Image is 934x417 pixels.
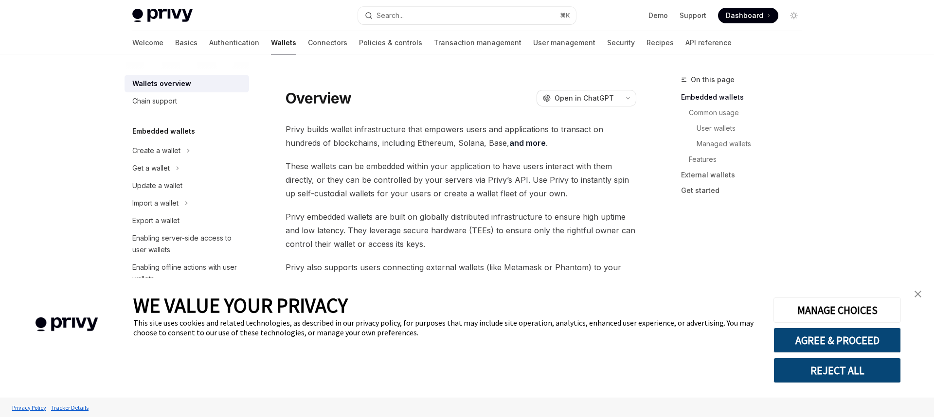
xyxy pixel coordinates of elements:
[685,31,732,54] a: API reference
[132,9,193,22] img: light logo
[132,31,163,54] a: Welcome
[680,11,706,20] a: Support
[15,303,119,346] img: company logo
[786,8,802,23] button: Toggle dark mode
[718,8,778,23] a: Dashboard
[286,261,636,301] span: Privy also supports users connecting external wallets (like Metamask or Phantom) to your app so t...
[555,93,614,103] span: Open in ChatGPT
[125,92,249,110] a: Chain support
[560,12,570,19] span: ⌘ K
[271,31,296,54] a: Wallets
[691,74,735,86] span: On this page
[359,31,422,54] a: Policies & controls
[509,138,546,148] a: and more
[647,31,674,54] a: Recipes
[773,297,901,323] button: MANAGE CHOICES
[915,291,921,297] img: close banner
[537,90,620,106] button: Open in ChatGPT
[681,121,809,136] a: User wallets
[434,31,521,54] a: Transaction management
[132,145,180,156] div: Create a wallet
[125,75,249,92] a: Wallets overview
[133,293,348,318] span: WE VALUE YOUR PRIVACY
[681,89,809,105] a: Embedded wallets
[773,358,901,383] button: REJECT ALL
[132,78,191,89] div: Wallets overview
[133,318,759,337] div: This site uses cookies and related technologies, as described in our privacy policy, for purposes...
[125,194,193,212] button: Import a wallet
[49,399,91,416] a: Tracker Details
[132,197,179,209] div: Import a wallet
[132,232,243,256] div: Enabling server-side access to user wallets
[377,10,404,21] div: Search...
[681,136,809,152] a: Managed wallets
[132,162,170,174] div: Get a wallet
[286,159,636,200] span: These wallets can be embedded within your application to have users interact with them directly, ...
[308,31,347,54] a: Connectors
[132,261,243,285] div: Enabling offline actions with user wallets
[533,31,595,54] a: User management
[209,31,259,54] a: Authentication
[132,180,182,191] div: Update a wallet
[132,125,195,137] h5: Embedded wallets
[10,399,49,416] a: Privacy Policy
[773,328,901,353] button: AGREE & PROCEED
[132,95,177,107] div: Chain support
[358,7,576,24] button: Search...⌘K
[286,89,351,107] h1: Overview
[175,31,198,54] a: Basics
[726,11,763,20] span: Dashboard
[125,212,249,229] a: Export a wallet
[286,122,636,150] span: Privy builds wallet infrastructure that empowers users and applications to transact on hundreds o...
[125,229,249,259] a: Enabling server-side access to user wallets
[125,259,249,288] a: Enabling offline actions with user wallets
[681,152,809,167] a: Features
[125,142,195,159] button: Create a wallet
[607,31,635,54] a: Security
[125,177,249,194] a: Update a wallet
[286,210,636,251] span: Privy embedded wallets are built on globally distributed infrastructure to ensure high uptime and...
[132,215,180,226] div: Export a wallet
[908,284,928,304] a: close banner
[681,183,809,198] a: Get started
[681,167,809,183] a: External wallets
[648,11,668,20] a: Demo
[125,159,184,177] button: Get a wallet
[681,105,809,121] a: Common usage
